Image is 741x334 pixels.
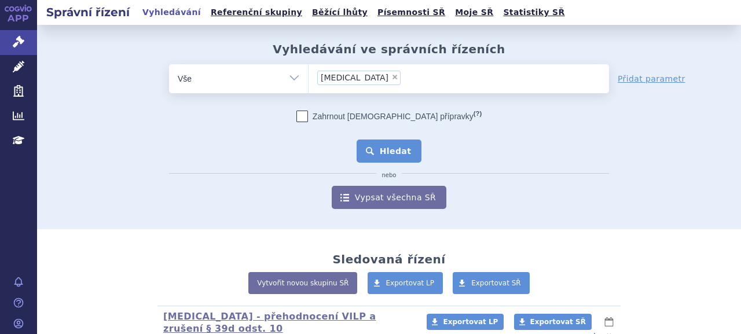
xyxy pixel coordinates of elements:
[603,315,615,329] button: lhůty
[471,279,521,287] span: Exportovat SŘ
[443,318,498,326] span: Exportovat LP
[37,4,139,20] h2: Správní řízení
[321,74,388,82] span: [MEDICAL_DATA]
[296,111,482,122] label: Zahrnout [DEMOGRAPHIC_DATA] přípravky
[514,314,592,330] a: Exportovat SŘ
[453,272,530,294] a: Exportovat SŘ
[530,318,586,326] span: Exportovat SŘ
[309,5,371,20] a: Běžící lhůty
[386,279,435,287] span: Exportovat LP
[618,73,685,85] a: Přidat parametr
[207,5,306,20] a: Referenční skupiny
[374,5,449,20] a: Písemnosti SŘ
[357,140,422,163] button: Hledat
[404,70,453,85] input: [MEDICAL_DATA]
[474,110,482,118] abbr: (?)
[427,314,504,330] a: Exportovat LP
[332,252,445,266] h2: Sledovaná řízení
[368,272,443,294] a: Exportovat LP
[163,311,376,334] a: [MEDICAL_DATA] - přehodnocení VILP a zrušení § 39d odst. 10
[273,42,505,56] h2: Vyhledávání ve správních řízeních
[452,5,497,20] a: Moje SŘ
[248,272,357,294] a: Vytvořit novou skupinu SŘ
[376,172,402,179] i: nebo
[139,5,204,20] a: Vyhledávání
[391,74,398,80] span: ×
[500,5,568,20] a: Statistiky SŘ
[332,186,446,209] a: Vypsat všechna SŘ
